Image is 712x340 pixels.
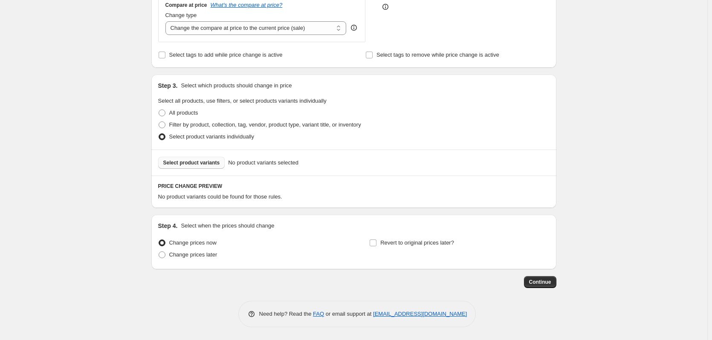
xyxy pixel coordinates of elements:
p: Select when the prices should change [181,222,274,230]
h3: Compare at price [165,2,207,9]
h6: PRICE CHANGE PREVIEW [158,183,550,190]
span: Change type [165,12,197,18]
a: FAQ [313,311,324,317]
span: Select tags to add while price change is active [169,52,283,58]
span: or email support at [324,311,373,317]
span: No product variants could be found for those rules. [158,193,282,200]
span: All products [169,109,198,116]
p: Select which products should change in price [181,81,292,90]
span: Revert to original prices later? [380,239,454,246]
button: What's the compare at price? [211,2,283,8]
h2: Step 4. [158,222,178,230]
div: help [350,23,358,32]
span: Select product variants individually [169,133,254,140]
span: Need help? Read the [259,311,313,317]
span: Continue [529,279,551,285]
span: No product variants selected [228,158,298,167]
span: Filter by product, collection, tag, vendor, product type, variant title, or inventory [169,121,361,128]
h2: Step 3. [158,81,178,90]
a: [EMAIL_ADDRESS][DOMAIN_NAME] [373,311,467,317]
span: Change prices now [169,239,217,246]
span: Select tags to remove while price change is active [376,52,499,58]
button: Continue [524,276,556,288]
span: Select product variants [163,159,220,166]
span: Select all products, use filters, or select products variants individually [158,98,327,104]
span: Change prices later [169,251,217,258]
button: Select product variants [158,157,225,169]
